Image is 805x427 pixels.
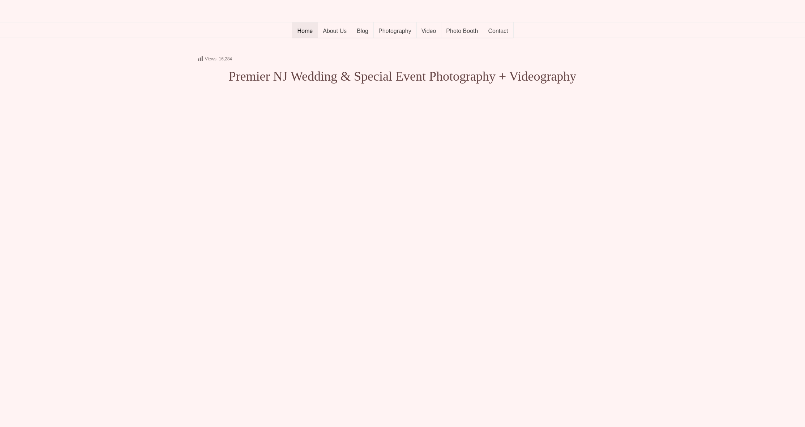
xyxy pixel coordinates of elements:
span: Photo Booth [446,28,478,35]
a: Contact [483,22,513,38]
span: 16,284 [219,56,232,61]
span: Views: [205,56,218,61]
a: Video [416,22,442,38]
span: Contact [488,28,508,35]
span: Blog [357,28,368,35]
a: Blog [352,22,374,38]
a: About Us [318,22,352,38]
span: Home [297,28,313,35]
span: Photography [378,28,411,35]
a: Photo Booth [441,22,483,38]
span: Premier NJ Wedding & Special Event Photography + Videography [229,69,577,84]
a: Photography [373,22,417,38]
span: Video [421,28,436,35]
a: Home [292,22,318,38]
span: About Us [323,28,347,35]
